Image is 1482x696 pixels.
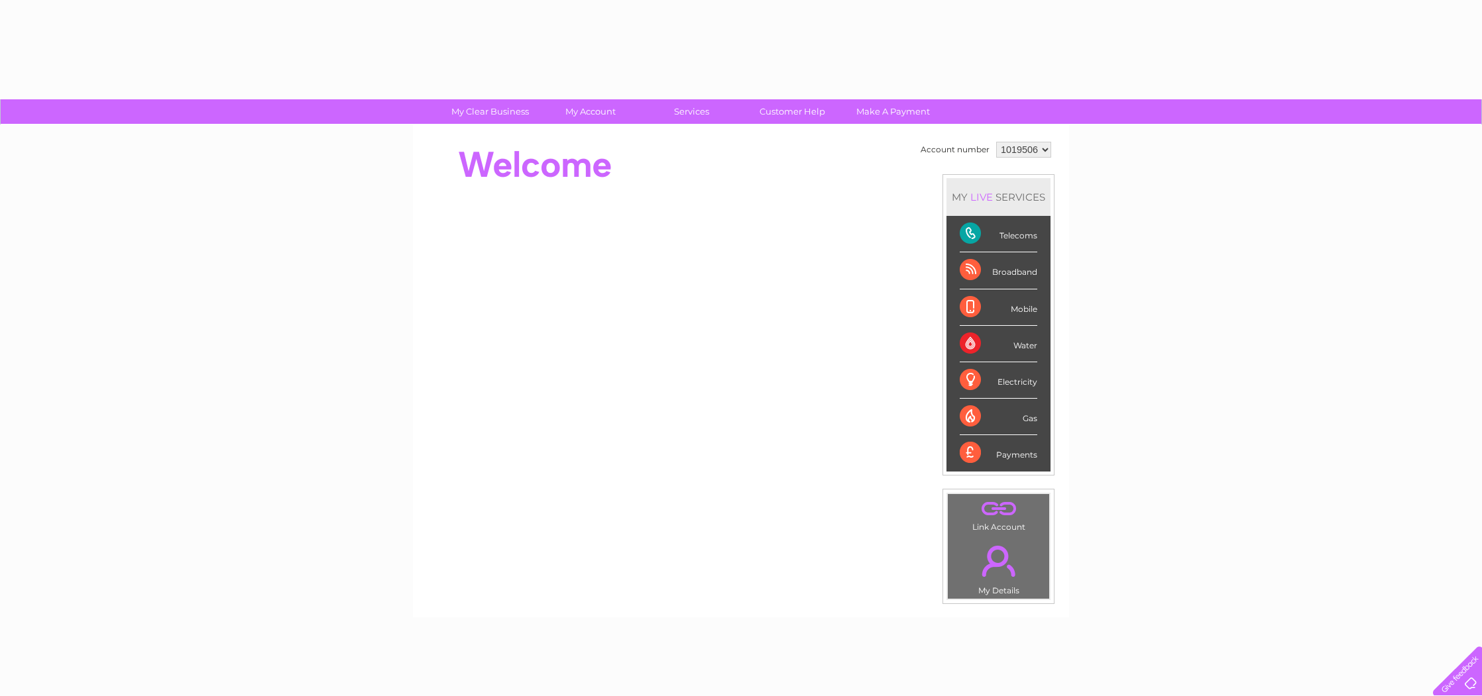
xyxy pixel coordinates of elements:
a: My Account [536,99,646,124]
div: MY SERVICES [946,178,1051,216]
a: . [951,497,1046,521]
div: Water [960,326,1037,362]
td: Link Account [947,493,1050,535]
div: LIVE [968,191,996,203]
div: Telecoms [960,216,1037,252]
div: Payments [960,435,1037,471]
div: Electricity [960,362,1037,399]
a: Make A Payment [838,99,948,124]
a: My Clear Business [435,99,545,124]
a: Customer Help [738,99,847,124]
td: Account number [917,138,993,161]
a: . [951,538,1046,584]
div: Mobile [960,289,1037,326]
div: Gas [960,399,1037,435]
td: My Details [947,534,1050,599]
a: Services [637,99,746,124]
div: Broadband [960,252,1037,289]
